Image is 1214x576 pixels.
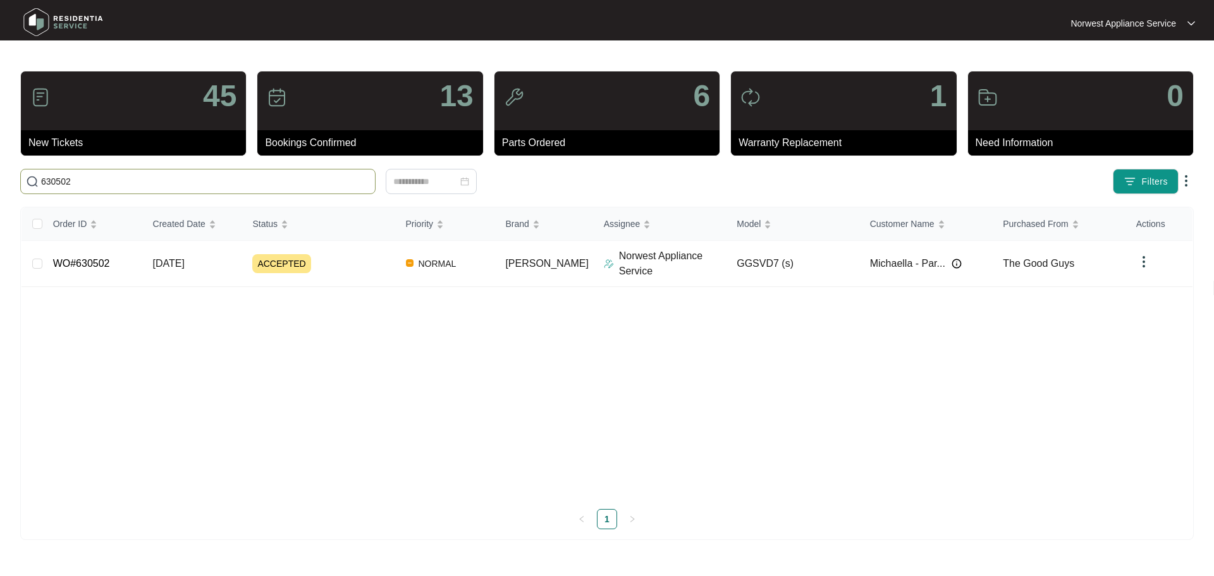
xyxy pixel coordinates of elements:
p: Need Information [976,135,1193,150]
td: GGSVD7 (s) [727,241,860,287]
th: Priority [396,207,496,241]
span: Model [737,217,761,231]
th: Actions [1126,207,1193,241]
span: [DATE] [153,258,185,269]
span: ACCEPTED [252,254,310,273]
p: 13 [439,81,473,111]
th: Created Date [143,207,243,241]
img: search-icon [26,175,39,188]
th: Status [242,207,395,241]
span: [PERSON_NAME] [505,258,589,269]
button: filter iconFilters [1113,169,1179,194]
img: filter icon [1124,175,1136,188]
button: right [622,509,642,529]
th: Order ID [43,207,143,241]
span: Purchased From [1003,217,1068,231]
th: Assignee [594,207,727,241]
img: icon [978,87,998,107]
img: residentia service logo [19,3,107,41]
th: Purchased From [993,207,1126,241]
a: 1 [598,510,616,529]
img: Vercel Logo [406,259,414,267]
img: dropdown arrow [1187,20,1195,27]
a: WO#630502 [53,258,110,269]
span: NORMAL [414,256,462,271]
p: 6 [693,81,710,111]
p: Norwest Appliance Service [1070,17,1176,30]
span: Created Date [153,217,205,231]
p: Warranty Replacement [739,135,956,150]
p: Norwest Appliance Service [619,248,727,279]
img: icon [267,87,287,107]
span: Order ID [53,217,87,231]
p: 1 [930,81,947,111]
th: Brand [495,207,593,241]
img: Info icon [952,259,962,269]
p: New Tickets [28,135,246,150]
span: left [578,515,586,523]
p: 45 [203,81,236,111]
img: icon [504,87,524,107]
span: Filters [1141,175,1168,188]
li: Next Page [622,509,642,529]
span: Assignee [604,217,641,231]
li: Previous Page [572,509,592,529]
button: left [572,509,592,529]
th: Customer Name [860,207,993,241]
span: Status [252,217,278,231]
p: 0 [1167,81,1184,111]
input: Search by Order Id, Assignee Name, Customer Name, Brand and Model [41,175,370,188]
p: Parts Ordered [502,135,720,150]
span: right [628,515,636,523]
img: dropdown arrow [1179,173,1194,188]
th: Model [727,207,860,241]
img: icon [30,87,51,107]
p: Bookings Confirmed [265,135,482,150]
img: dropdown arrow [1136,254,1151,269]
img: Assigner Icon [604,259,614,269]
li: 1 [597,509,617,529]
span: Michaella - Par... [870,256,945,271]
span: The Good Guys [1003,258,1074,269]
span: Customer Name [870,217,935,231]
span: Brand [505,217,529,231]
img: icon [740,87,761,107]
span: Priority [406,217,434,231]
